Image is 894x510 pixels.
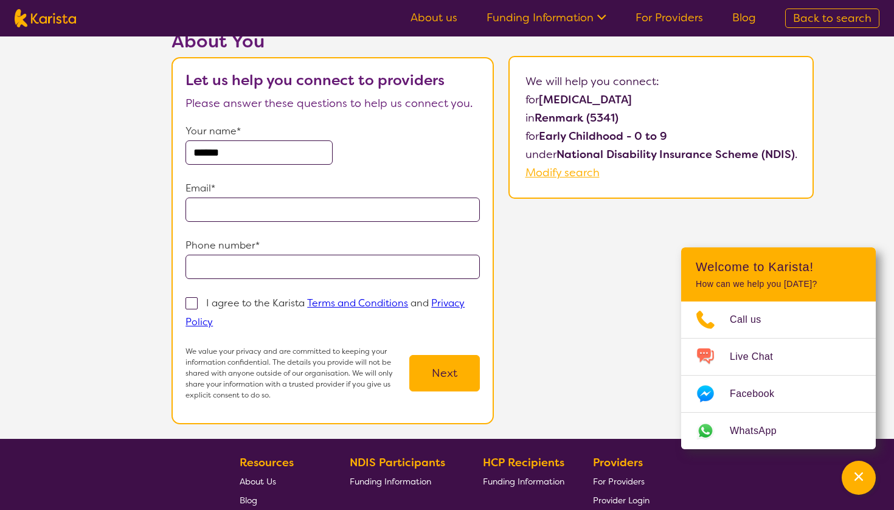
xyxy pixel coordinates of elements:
[307,297,408,309] a: Terms and Conditions
[483,472,564,491] a: Funding Information
[525,165,600,180] a: Modify search
[696,279,861,289] p: How can we help you [DATE]?
[240,495,257,506] span: Blog
[556,147,795,162] b: National Disability Insurance Scheme (NDIS)
[185,346,409,401] p: We value your privacy and are committed to keeping your information confidential. The details you...
[411,10,457,25] a: About us
[525,91,797,109] p: for
[636,10,703,25] a: For Providers
[240,491,321,509] a: Blog
[730,385,789,403] span: Facebook
[681,247,876,449] div: Channel Menu
[487,10,606,25] a: Funding Information
[172,30,494,52] h2: About You
[539,92,632,107] b: [MEDICAL_DATA]
[185,71,445,90] b: Let us help you connect to providers
[593,455,643,470] b: Providers
[681,302,876,449] ul: Choose channel
[696,260,861,274] h2: Welcome to Karista!
[240,472,321,491] a: About Us
[185,236,480,255] p: Phone number*
[15,9,76,27] img: Karista logo
[535,111,619,125] b: Renmark (5341)
[185,122,480,140] p: Your name*
[185,297,465,328] p: I agree to the Karista and
[350,476,431,487] span: Funding Information
[409,355,480,391] button: Next
[350,455,445,470] b: NDIS Participants
[240,455,294,470] b: Resources
[240,476,276,487] span: About Us
[525,72,797,91] p: We will help you connect:
[732,10,756,25] a: Blog
[593,495,650,506] span: Provider Login
[730,311,776,329] span: Call us
[483,476,564,487] span: Funding Information
[730,348,788,366] span: Live Chat
[483,455,564,470] b: HCP Recipients
[525,145,797,164] p: under .
[539,129,667,143] b: Early Childhood - 0 to 9
[350,472,454,491] a: Funding Information
[842,461,876,495] button: Channel Menu
[793,11,871,26] span: Back to search
[525,109,797,127] p: in
[681,413,876,449] a: Web link opens in a new tab.
[593,472,650,491] a: For Providers
[185,179,480,198] p: Email*
[785,9,879,28] a: Back to search
[593,476,645,487] span: For Providers
[525,127,797,145] p: for
[593,491,650,509] a: Provider Login
[730,422,791,440] span: WhatsApp
[185,94,480,112] p: Please answer these questions to help us connect you.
